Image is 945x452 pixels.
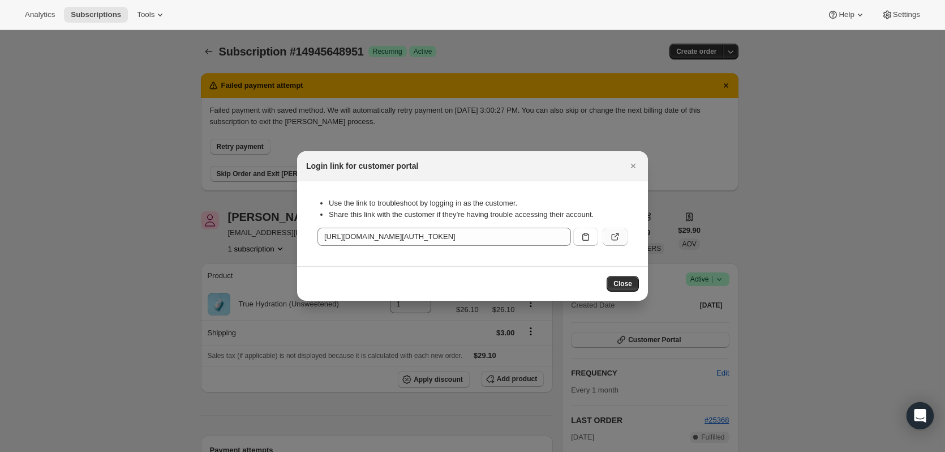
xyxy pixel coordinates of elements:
[71,10,121,19] span: Subscriptions
[907,402,934,429] div: Open Intercom Messenger
[130,7,173,23] button: Tools
[137,10,154,19] span: Tools
[25,10,55,19] span: Analytics
[893,10,920,19] span: Settings
[839,10,854,19] span: Help
[607,276,639,292] button: Close
[875,7,927,23] button: Settings
[613,279,632,288] span: Close
[329,209,628,220] li: Share this link with the customer if they’re having trouble accessing their account.
[64,7,128,23] button: Subscriptions
[821,7,872,23] button: Help
[18,7,62,23] button: Analytics
[625,158,641,174] button: Close
[329,198,628,209] li: Use the link to troubleshoot by logging in as the customer.
[306,160,418,172] h2: Login link for customer portal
